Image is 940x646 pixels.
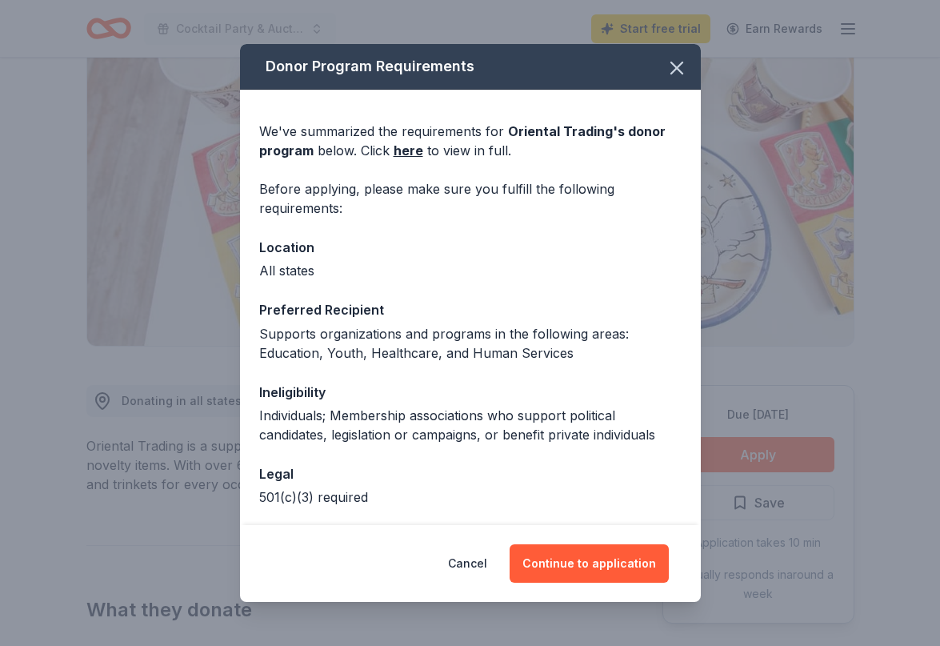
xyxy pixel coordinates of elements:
[259,324,682,363] div: Supports organizations and programs in the following areas: Education, Youth, Healthcare, and Hum...
[510,544,669,583] button: Continue to application
[259,237,682,258] div: Location
[259,299,682,320] div: Preferred Recipient
[259,179,682,218] div: Before applying, please make sure you fulfill the following requirements:
[259,122,682,160] div: We've summarized the requirements for below. Click to view in full.
[259,406,682,444] div: Individuals; Membership associations who support political candidates, legislation or campaigns, ...
[259,261,682,280] div: All states
[394,141,423,160] a: here
[259,382,682,403] div: Ineligibility
[259,488,682,507] div: 501(c)(3) required
[259,463,682,484] div: Legal
[240,44,701,90] div: Donor Program Requirements
[448,544,487,583] button: Cancel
